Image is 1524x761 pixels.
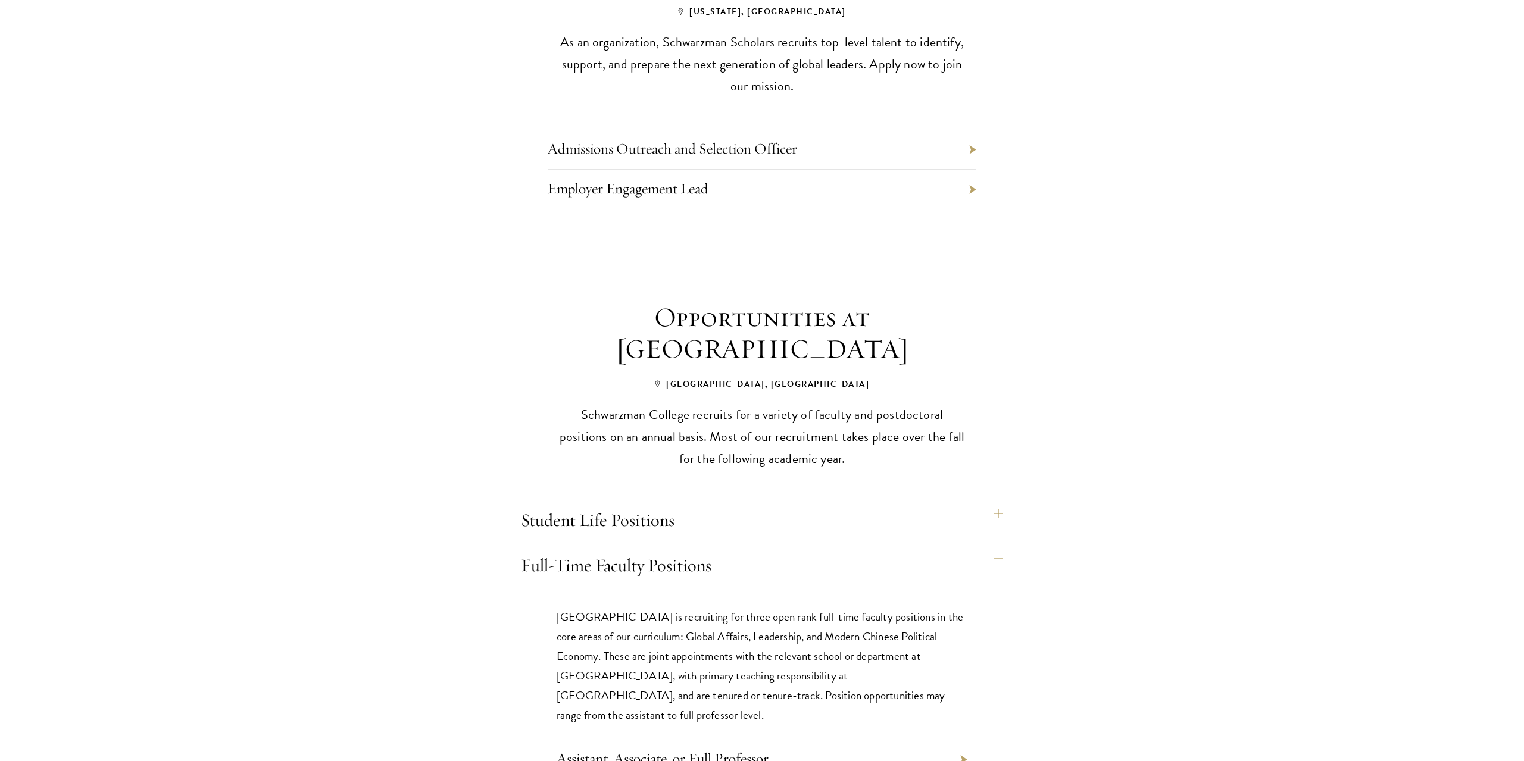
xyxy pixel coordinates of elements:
span: [US_STATE], [GEOGRAPHIC_DATA] [678,5,846,18]
p: As an organization, Schwarzman Scholars recruits top-level talent to identify, support, and prepa... [557,31,967,97]
p: [GEOGRAPHIC_DATA] is recruiting for three open rank full-time faculty positions in the core areas... [557,607,967,725]
span: [GEOGRAPHIC_DATA], [GEOGRAPHIC_DATA] [655,378,869,390]
a: Admissions Outreach and Selection Officer [548,139,797,158]
p: Schwarzman College recruits for a variety of faculty and postdoctoral positions on an annual basi... [557,403,967,469]
a: Employer Engagement Lead [548,179,708,198]
h4: Full-Time Faculty Positions [521,544,1003,589]
h3: Opportunities at [GEOGRAPHIC_DATA] [542,302,982,365]
h4: Student Life Positions [521,499,1003,544]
